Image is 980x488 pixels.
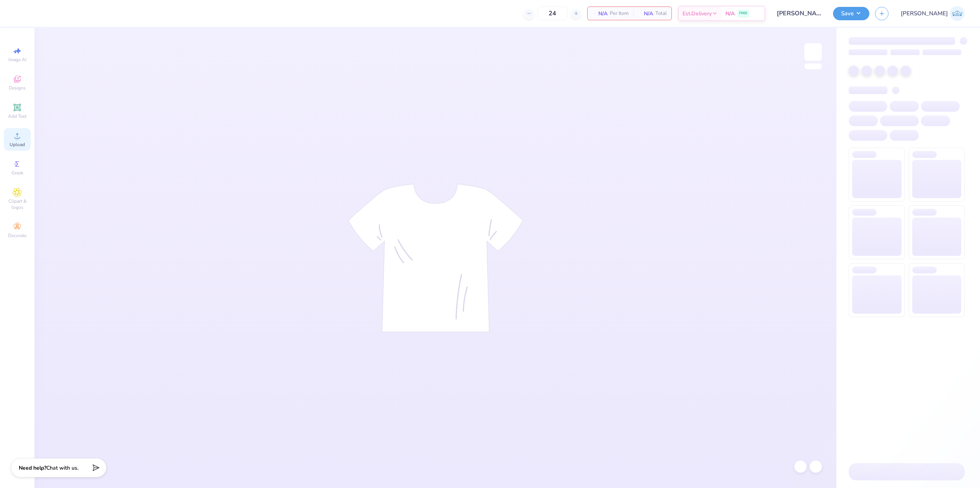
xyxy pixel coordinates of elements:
img: Josephine Amber Orros [950,6,965,21]
span: Clipart & logos [4,198,31,210]
span: Designs [9,85,26,91]
span: Add Text [8,113,26,119]
span: [PERSON_NAME] [901,9,948,18]
input: Untitled Design [771,6,827,21]
span: N/A [638,10,653,18]
span: N/A [592,10,608,18]
span: Total [655,10,667,18]
span: FREE [739,11,747,16]
strong: Need help? [19,464,46,472]
input: – – [537,7,567,20]
button: Save [833,7,869,20]
a: [PERSON_NAME] [901,6,965,21]
span: Per Item [610,10,629,18]
span: Chat with us. [46,464,78,472]
img: tee-skeleton.svg [348,184,523,332]
span: N/A [725,10,735,18]
span: Est. Delivery [683,10,712,18]
span: Image AI [8,57,26,63]
span: Greek [11,170,23,176]
span: Decorate [8,233,26,239]
span: Upload [10,142,25,148]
